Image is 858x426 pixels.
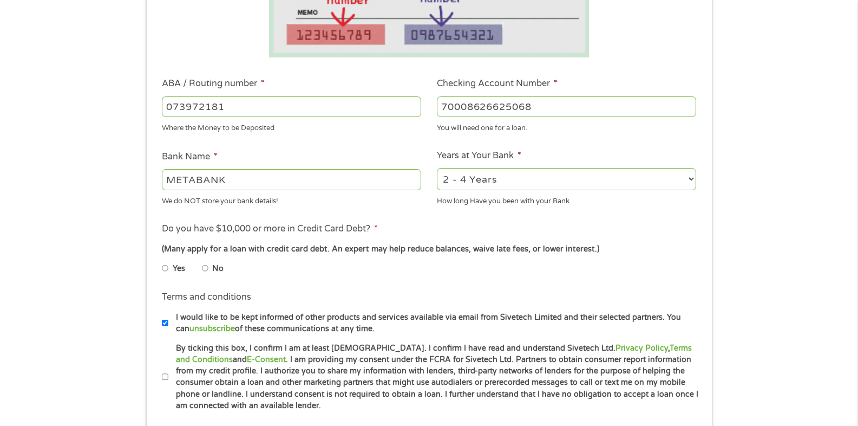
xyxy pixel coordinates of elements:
label: No [212,263,224,275]
div: Where the Money to be Deposited [162,119,421,134]
label: I would like to be kept informed of other products and services available via email from Sivetech... [168,312,699,335]
input: 263177916 [162,96,421,117]
a: Privacy Policy [615,344,668,353]
label: ABA / Routing number [162,78,265,89]
label: Years at Your Bank [437,150,521,162]
label: Do you have $10,000 or more in Credit Card Debt? [162,223,378,235]
div: (Many apply for a loan with credit card debt. An expert may help reduce balances, waive late fees... [162,243,696,255]
a: unsubscribe [189,324,235,333]
a: Terms and Conditions [176,344,692,364]
div: You will need one for a loan. [437,119,696,134]
label: Checking Account Number [437,78,558,89]
label: Terms and conditions [162,292,251,303]
label: Bank Name [162,151,218,163]
div: How long Have you been with your Bank [437,192,696,206]
a: E-Consent [247,355,286,364]
label: By ticking this box, I confirm I am at least [DEMOGRAPHIC_DATA]. I confirm I have read and unders... [168,343,699,412]
label: Yes [173,263,185,275]
div: We do NOT store your bank details! [162,192,421,206]
input: 345634636 [437,96,696,117]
